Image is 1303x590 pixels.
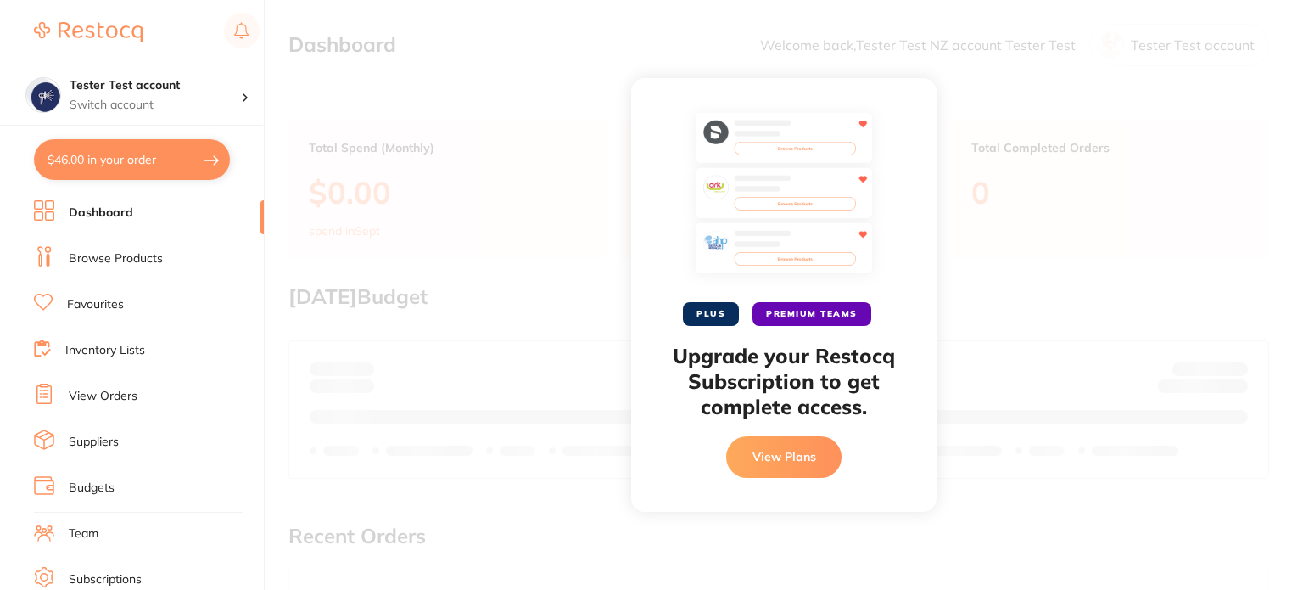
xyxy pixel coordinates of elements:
a: Browse Products [69,250,163,267]
h4: Tester Test account [70,77,241,94]
a: Subscriptions [69,571,142,588]
a: Dashboard [69,205,133,222]
a: Inventory Lists [65,342,145,359]
a: View Orders [69,388,137,405]
a: Suppliers [69,434,119,451]
img: Tester Test account [26,78,60,112]
a: Restocq Logo [34,13,143,52]
img: Restocq Logo [34,22,143,42]
span: PLUS [683,302,739,326]
a: Favourites [67,296,124,313]
button: $46.00 in your order [34,139,230,180]
button: View Plans [726,436,842,477]
a: Team [69,525,98,542]
a: Budgets [69,480,115,497]
span: PREMIUM TEAMS [752,302,871,326]
p: Switch account [70,97,241,114]
h2: Upgrade your Restocq Subscription to get complete access. [665,343,903,419]
img: favourites-preview.svg [695,112,873,282]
